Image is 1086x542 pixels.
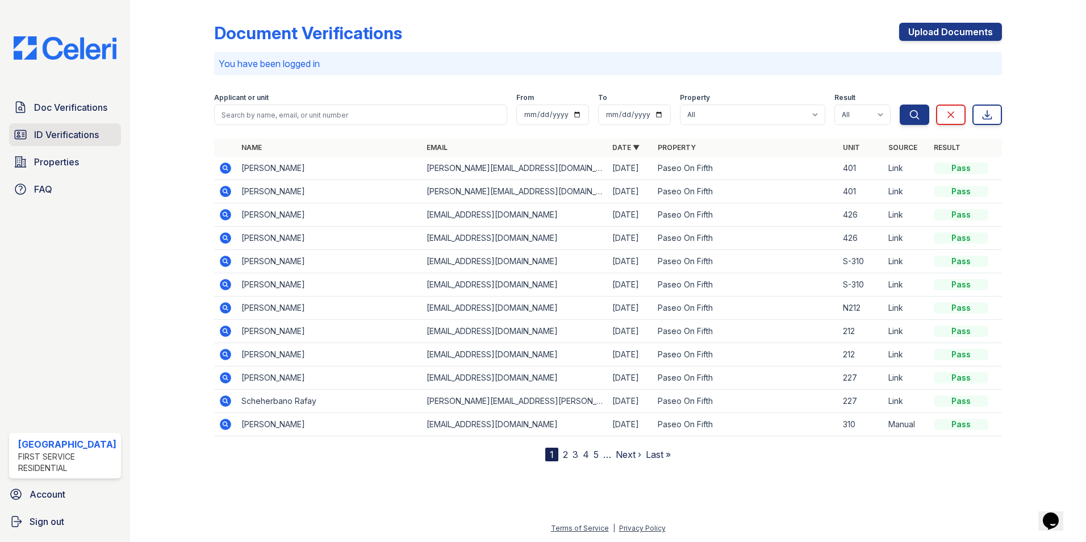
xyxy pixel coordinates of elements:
td: [DATE] [608,180,653,203]
td: Link [884,180,929,203]
div: Document Verifications [214,23,402,43]
td: Link [884,297,929,320]
td: Paseo On Fifth [653,297,839,320]
td: [PERSON_NAME] [237,343,423,366]
td: [DATE] [608,157,653,180]
span: … [603,448,611,461]
a: Email [427,143,448,152]
td: Paseo On Fifth [653,203,839,227]
img: CE_Logo_Blue-a8612792a0a2168367f1c8372b55b34899dd931a85d93a1a3d3e32e68fde9ad4.png [5,36,126,60]
td: [PERSON_NAME] [237,320,423,343]
td: [PERSON_NAME] [237,227,423,250]
td: [EMAIL_ADDRESS][DOMAIN_NAME] [422,320,608,343]
td: [PERSON_NAME] [237,180,423,203]
td: Paseo On Fifth [653,390,839,413]
span: Account [30,487,65,501]
td: [DATE] [608,250,653,273]
td: [PERSON_NAME] [237,413,423,436]
td: 227 [838,390,884,413]
a: Upload Documents [899,23,1002,41]
a: Unit [843,143,860,152]
label: Applicant or unit [214,93,269,102]
div: [GEOGRAPHIC_DATA] [18,437,116,451]
button: Sign out [5,510,126,533]
td: [EMAIL_ADDRESS][DOMAIN_NAME] [422,273,608,297]
td: [DATE] [608,343,653,366]
td: 401 [838,180,884,203]
td: N212 [838,297,884,320]
div: Pass [934,186,988,197]
a: 5 [594,449,599,460]
td: [DATE] [608,413,653,436]
a: Next › [616,449,641,460]
td: 227 [838,366,884,390]
td: Paseo On Fifth [653,250,839,273]
label: Property [680,93,710,102]
a: Properties [9,151,121,173]
div: First Service Residential [18,451,116,474]
div: Pass [934,349,988,360]
a: 2 [563,449,568,460]
iframe: chat widget [1038,497,1075,531]
span: ID Verifications [34,128,99,141]
a: 3 [573,449,578,460]
td: [PERSON_NAME] [237,157,423,180]
a: Terms of Service [551,524,609,532]
td: [PERSON_NAME] [237,203,423,227]
div: Pass [934,209,988,220]
div: Pass [934,256,988,267]
div: 1 [545,448,558,461]
td: Link [884,320,929,343]
td: Paseo On Fifth [653,157,839,180]
div: Pass [934,326,988,337]
td: Paseo On Fifth [653,180,839,203]
td: S-310 [838,273,884,297]
td: Paseo On Fifth [653,320,839,343]
td: [DATE] [608,297,653,320]
div: Pass [934,232,988,244]
td: [PERSON_NAME] [237,250,423,273]
td: [PERSON_NAME] [237,273,423,297]
td: Link [884,250,929,273]
div: Pass [934,395,988,407]
td: [EMAIL_ADDRESS][DOMAIN_NAME] [422,227,608,250]
td: 426 [838,203,884,227]
p: You have been logged in [219,57,998,70]
td: Link [884,390,929,413]
td: Manual [884,413,929,436]
a: Property [658,143,696,152]
td: [DATE] [608,203,653,227]
label: From [516,93,534,102]
td: Link [884,343,929,366]
span: Sign out [30,515,64,528]
td: [PERSON_NAME][EMAIL_ADDRESS][DOMAIN_NAME] [422,157,608,180]
td: [PERSON_NAME] [237,366,423,390]
td: Link [884,157,929,180]
td: S-310 [838,250,884,273]
span: FAQ [34,182,52,196]
td: 212 [838,343,884,366]
div: Pass [934,302,988,314]
td: [DATE] [608,390,653,413]
td: [PERSON_NAME][EMAIL_ADDRESS][PERSON_NAME][DOMAIN_NAME] [422,390,608,413]
label: To [598,93,607,102]
td: Scheherbano Rafay [237,390,423,413]
a: Privacy Policy [619,524,666,532]
td: [DATE] [608,273,653,297]
a: ID Verifications [9,123,121,146]
td: [PERSON_NAME] [237,297,423,320]
span: Doc Verifications [34,101,107,114]
td: [EMAIL_ADDRESS][DOMAIN_NAME] [422,250,608,273]
a: Last » [646,449,671,460]
a: FAQ [9,178,121,201]
td: [EMAIL_ADDRESS][DOMAIN_NAME] [422,203,608,227]
a: Name [241,143,262,152]
div: Pass [934,162,988,174]
a: Result [934,143,960,152]
a: Date ▼ [612,143,640,152]
td: [EMAIL_ADDRESS][DOMAIN_NAME] [422,297,608,320]
td: [PERSON_NAME][EMAIL_ADDRESS][DOMAIN_NAME] [422,180,608,203]
a: 4 [583,449,589,460]
td: [DATE] [608,366,653,390]
td: Link [884,366,929,390]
